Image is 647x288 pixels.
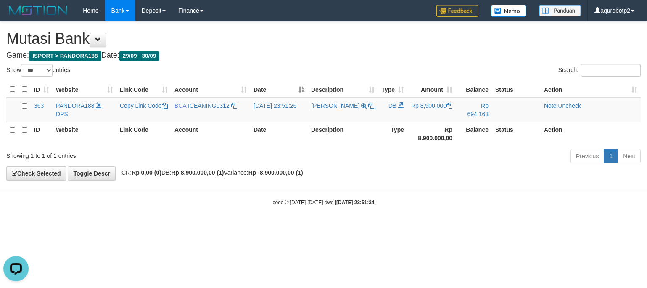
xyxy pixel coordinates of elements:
[368,102,374,109] a: Copy MUHAMAD ARPAN to clipboard
[544,102,557,109] a: Note
[407,122,456,146] th: Rp 8.900.000,00
[446,102,452,109] a: Copy Rp 8,900,000 to clipboard
[492,81,541,98] th: Status
[116,81,171,98] th: Link Code: activate to sort column ascending
[56,102,95,109] a: PANDORA188
[171,169,224,176] strong: Rp 8.900.000,00 (1)
[132,169,161,176] strong: Rp 0,00 (0)
[171,81,250,98] th: Account: activate to sort column ascending
[34,102,44,109] span: 363
[378,81,407,98] th: Type: activate to sort column ascending
[31,122,53,146] th: ID
[6,30,641,47] h1: Mutasi Bank
[336,200,374,205] strong: [DATE] 23:51:34
[53,98,116,122] td: DPS
[6,4,70,17] img: MOTION_logo.png
[618,149,641,163] a: Next
[250,122,308,146] th: Date
[570,149,604,163] a: Previous
[388,102,396,109] span: DB
[539,5,581,16] img: panduan.png
[68,166,116,181] a: Toggle Descr
[3,3,29,29] button: Open LiveChat chat widget
[407,81,456,98] th: Amount: activate to sort column ascending
[21,64,53,77] select: Showentries
[174,102,186,109] span: BCA
[171,122,250,146] th: Account
[456,98,492,122] td: Rp 694,163
[188,102,230,109] a: ICEANING0312
[116,122,171,146] th: Link Code
[456,81,492,98] th: Balance
[53,122,116,146] th: Website
[407,98,456,122] td: Rp 8,900,000
[492,122,541,146] th: Status
[604,149,618,163] a: 1
[6,64,70,77] label: Show entries
[273,200,375,205] small: code © [DATE]-[DATE] dwg |
[558,102,581,109] a: Uncheck
[29,51,101,61] span: ISPORT > PANDORA188
[491,5,526,17] img: Button%20Memo.svg
[311,102,359,109] a: [PERSON_NAME]
[558,64,641,77] label: Search:
[541,81,641,98] th: Action: activate to sort column ascending
[581,64,641,77] input: Search:
[456,122,492,146] th: Balance
[117,169,303,176] span: CR: DB: Variance:
[119,51,160,61] span: 29/09 - 30/09
[541,122,641,146] th: Action
[248,169,303,176] strong: Rp -8.900.000,00 (1)
[6,51,641,60] h4: Game: Date:
[6,166,66,181] a: Check Selected
[53,81,116,98] th: Website: activate to sort column ascending
[308,81,378,98] th: Description: activate to sort column ascending
[250,81,308,98] th: Date: activate to sort column descending
[6,148,263,160] div: Showing 1 to 1 of 1 entries
[436,5,478,17] img: Feedback.jpg
[231,102,237,109] a: Copy ICEANING0312 to clipboard
[250,98,308,122] td: [DATE] 23:51:26
[31,81,53,98] th: ID: activate to sort column ascending
[308,122,378,146] th: Description
[378,122,407,146] th: Type
[120,102,168,109] a: Copy Link Code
